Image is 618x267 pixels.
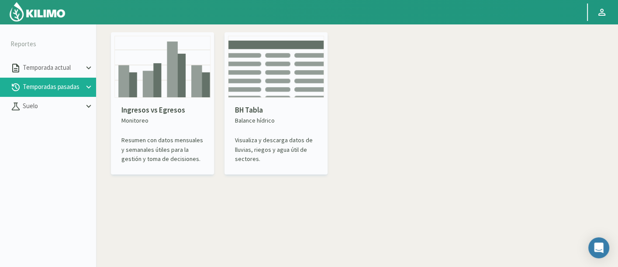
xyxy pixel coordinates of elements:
p: BH Tabla [235,105,317,116]
img: card thumbnail [114,36,211,98]
kil-reports-card: in-progress-season-summary.DYNAMIC_CHART_CARD.TITLE [111,32,214,175]
img: card thumbnail [228,36,324,98]
p: Temporada actual [21,63,84,73]
p: Temporadas pasadas [21,82,84,92]
div: Open Intercom Messenger [588,237,609,258]
p: Resumen con datos mensuales y semanales útiles para la gestión y toma de decisiones. [121,136,204,164]
p: Ingresos vs Egresos [121,105,204,116]
p: Monitoreo [121,116,204,125]
p: Visualiza y descarga datos de lluvias, riegos y agua útil de sectores. [235,136,317,164]
kil-reports-card: in-progress-season-summary.HYDRIC_BALANCE_CHART_CARD.TITLE [224,32,328,175]
p: Suelo [21,101,84,111]
img: Kilimo [9,1,66,22]
p: Balance hídrico [235,116,317,125]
